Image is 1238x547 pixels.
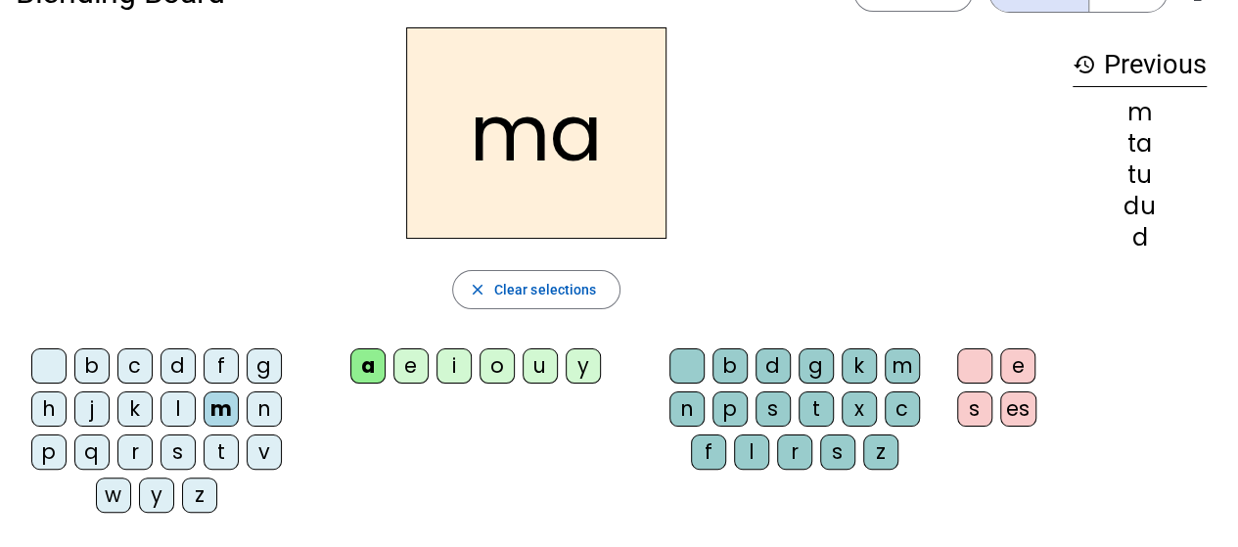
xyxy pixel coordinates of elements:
div: z [182,478,217,513]
div: b [712,348,748,384]
div: j [74,391,110,427]
div: b [74,348,110,384]
div: g [247,348,282,384]
div: s [957,391,992,427]
div: es [1000,391,1036,427]
div: d [1073,226,1207,250]
div: f [691,434,726,470]
div: v [247,434,282,470]
div: s [160,434,196,470]
div: q [74,434,110,470]
mat-icon: history [1073,53,1096,76]
div: r [777,434,812,470]
div: s [820,434,855,470]
div: n [247,391,282,427]
div: g [799,348,834,384]
div: e [393,348,429,384]
h3: Previous [1073,43,1207,87]
div: i [436,348,472,384]
div: z [863,434,898,470]
div: e [1000,348,1035,384]
div: l [734,434,769,470]
div: d [756,348,791,384]
div: c [117,348,153,384]
button: Clear selections [452,270,621,309]
div: x [842,391,877,427]
div: y [139,478,174,513]
div: h [31,391,67,427]
div: f [204,348,239,384]
span: Clear selections [494,278,597,301]
div: a [350,348,386,384]
div: k [842,348,877,384]
div: y [566,348,601,384]
div: w [96,478,131,513]
div: n [669,391,705,427]
div: o [480,348,515,384]
div: d [160,348,196,384]
div: du [1073,195,1207,218]
div: s [756,391,791,427]
div: t [204,434,239,470]
div: p [712,391,748,427]
div: m [1073,101,1207,124]
div: r [117,434,153,470]
div: m [204,391,239,427]
div: tu [1073,163,1207,187]
div: p [31,434,67,470]
div: k [117,391,153,427]
div: l [160,391,196,427]
div: ta [1073,132,1207,156]
div: c [885,391,920,427]
div: t [799,391,834,427]
div: m [885,348,920,384]
div: u [523,348,558,384]
h2: ma [406,27,666,239]
mat-icon: close [469,281,486,298]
